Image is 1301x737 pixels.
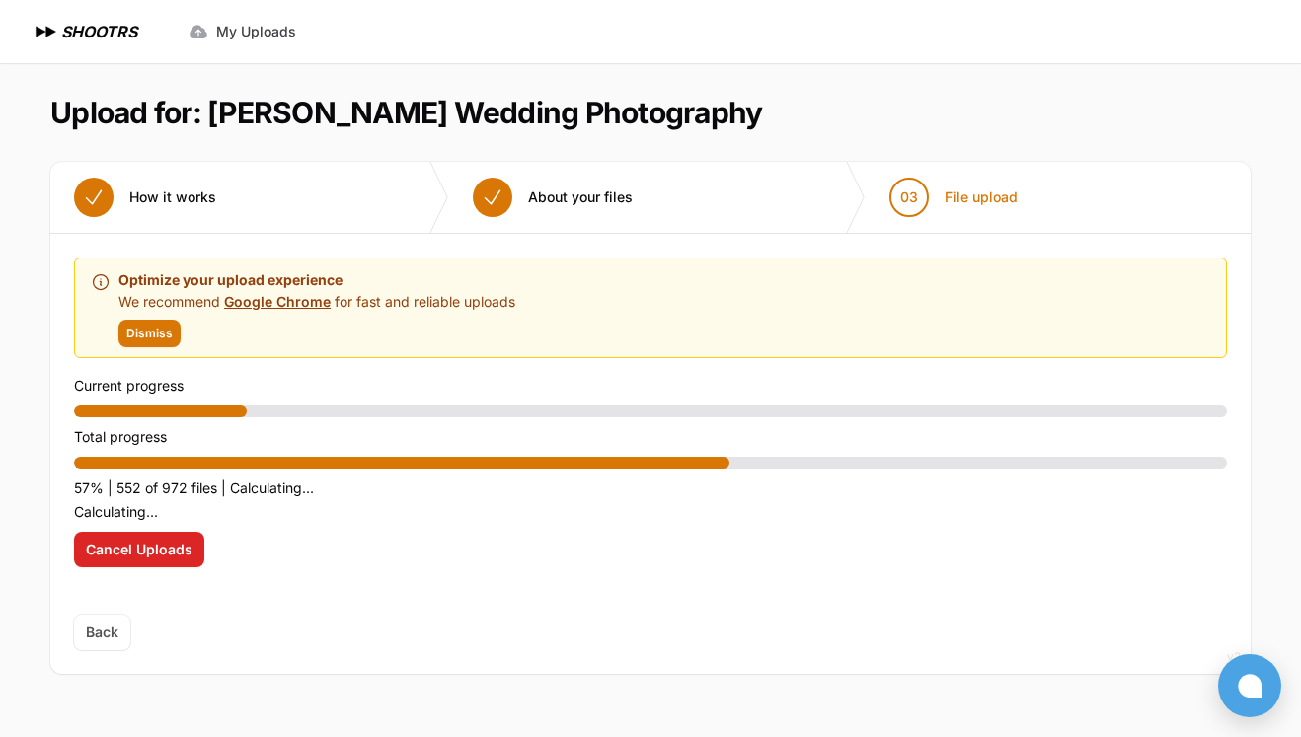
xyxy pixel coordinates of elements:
button: 03 File upload [866,162,1041,233]
button: Cancel Uploads [74,532,204,567]
span: 03 [900,187,918,207]
p: 57% | 552 of 972 files | Calculating... [74,477,1227,500]
img: SHOOTRS [32,20,61,43]
a: SHOOTRS SHOOTRS [32,20,137,43]
button: Dismiss [118,320,181,347]
span: Cancel Uploads [86,540,192,559]
span: File upload [945,187,1018,207]
button: About your files [449,162,656,233]
p: Optimize your upload experience [118,268,515,292]
span: My Uploads [216,22,296,41]
button: How it works [50,162,240,233]
button: Open chat window [1218,654,1281,717]
p: We recommend for fast and reliable uploads [118,292,515,312]
div: v2 [1227,645,1241,669]
span: How it works [129,187,216,207]
h1: SHOOTRS [61,20,137,43]
span: Dismiss [126,326,173,341]
span: About your files [528,187,633,207]
h1: Upload for: [PERSON_NAME] Wedding Photography [50,95,762,130]
p: Total progress [74,425,1227,449]
a: Google Chrome [224,293,331,310]
a: My Uploads [177,14,308,49]
p: Calculating... [74,500,1227,524]
p: Current progress [74,374,1227,398]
